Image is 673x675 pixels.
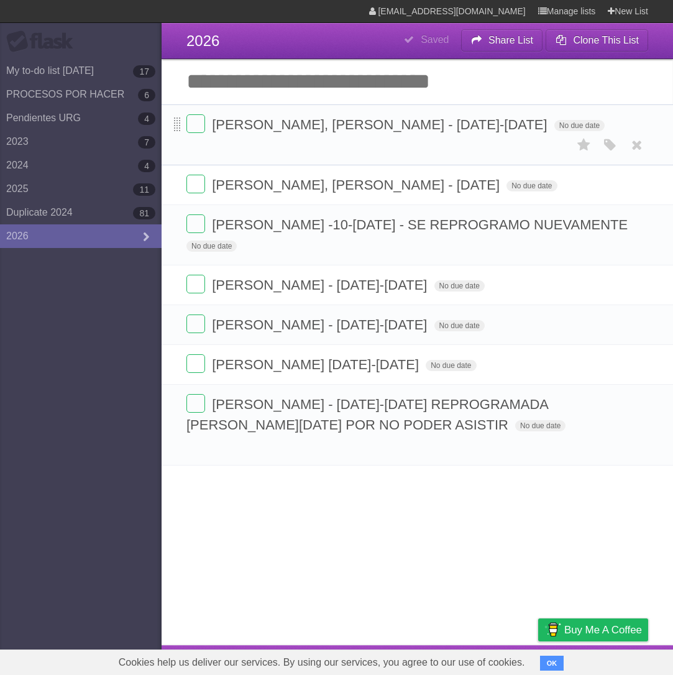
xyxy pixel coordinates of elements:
[138,160,155,172] b: 4
[186,397,548,433] span: [PERSON_NAME] - [DATE]-[DATE] REPROGRAMADA [PERSON_NAME][DATE] POR NO PODER ASISTIR
[212,277,430,293] span: [PERSON_NAME] - [DATE]-[DATE]
[564,619,642,641] span: Buy me a coffee
[572,135,596,155] label: Star task
[212,317,430,333] span: [PERSON_NAME] - [DATE]-[DATE]
[186,114,205,133] label: Done
[573,35,639,45] b: Clone This List
[538,618,648,641] a: Buy me a coffee
[522,648,554,672] a: Privacy
[186,354,205,373] label: Done
[212,357,422,372] span: [PERSON_NAME] [DATE]-[DATE]
[186,175,205,193] label: Done
[133,207,155,219] b: 81
[186,315,205,333] label: Done
[133,183,155,196] b: 11
[212,177,503,193] span: [PERSON_NAME], [PERSON_NAME] - [DATE]
[421,34,449,45] b: Saved
[133,65,155,78] b: 17
[554,120,605,131] span: No due date
[540,656,564,671] button: OK
[546,29,648,52] button: Clone This List
[373,648,399,672] a: About
[186,394,205,413] label: Done
[106,650,538,675] span: Cookies help us deliver our services. By using our services, you agree to our use of cookies.
[414,648,464,672] a: Developers
[515,420,565,431] span: No due date
[186,214,205,233] label: Done
[212,117,551,132] span: [PERSON_NAME], [PERSON_NAME] - [DATE]-[DATE]
[570,648,648,672] a: Suggest a feature
[544,619,561,640] img: Buy me a coffee
[488,35,533,45] b: Share List
[138,136,155,149] b: 7
[212,217,631,232] span: [PERSON_NAME] -10-[DATE] - SE REPROGRAMO NUEVAMENTE
[434,280,485,292] span: No due date
[506,180,557,191] span: No due date
[426,360,476,371] span: No due date
[434,320,485,331] span: No due date
[186,241,237,252] span: No due date
[138,112,155,125] b: 4
[186,275,205,293] label: Done
[186,32,219,49] span: 2026
[461,29,543,52] button: Share List
[138,89,155,101] b: 6
[6,30,81,53] div: Flask
[480,648,507,672] a: Terms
